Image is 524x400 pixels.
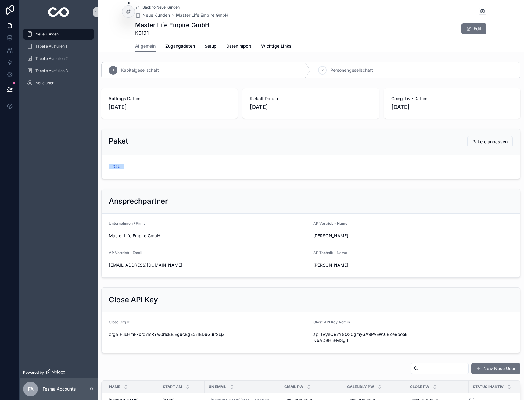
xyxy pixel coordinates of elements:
span: AP Vertrieb - Email [109,250,142,255]
a: Back to Neue Kunden [135,5,180,10]
span: AP Technik - Name [313,250,347,255]
span: Close Pw [410,384,429,389]
a: Neue Kunden [23,29,94,40]
h2: Close API Key [109,295,158,305]
a: Datenimport [226,41,251,53]
span: Going-Live Datum [391,96,513,102]
a: Setup [205,41,217,53]
a: Tabelle Ausfüllen 1 [23,41,94,52]
span: Close API Key Admin [313,320,350,324]
span: Setup [205,43,217,49]
span: [DATE] [391,103,513,111]
div: D4U [113,164,120,169]
span: Unternehmen / Firma [109,221,146,226]
span: Gmail Pw [284,384,303,389]
span: Zugangsdaten [165,43,195,49]
span: AP Vertrieb - Name [313,221,347,226]
span: K0121 [135,29,210,37]
span: [PERSON_NAME] [313,233,411,239]
h1: Master Life Empire GmbH [135,21,210,29]
h2: Paket [109,136,128,146]
span: Back to Neue Kunden [142,5,180,10]
span: api_1VyeQ97Y8Q30gmyGA9PvEW.08Ze9bo5kNbADBHnFM3gtl [313,331,411,344]
a: Wichtige Links [261,41,292,53]
span: Tabelle Ausfüllen 1 [35,44,67,49]
a: Zugangsdaten [165,41,195,53]
span: 1 [113,68,114,73]
span: Start am [163,384,182,389]
div: scrollable content [20,24,98,96]
span: Powered by [23,370,44,375]
span: Allgemein [135,43,156,49]
span: [EMAIL_ADDRESS][DOMAIN_NAME] [109,262,308,268]
span: Master Life Empire GmbH [109,233,308,239]
span: Datenimport [226,43,251,49]
span: Neue User [35,81,54,85]
span: Wichtige Links [261,43,292,49]
span: Tabelle Ausfüllen 2 [35,56,68,61]
a: Neue Kunden [135,12,170,18]
a: Tabelle Ausfüllen 3 [23,65,94,76]
span: Kickoff Datum [250,96,371,102]
span: Close Org ID [109,320,131,324]
span: FA [28,385,34,393]
h2: Ansprechpartner [109,196,168,206]
span: [PERSON_NAME] [313,262,411,268]
a: Neue User [23,78,94,89]
span: Neue Kunden [35,32,59,37]
a: Allgemein [135,41,156,52]
span: UN Email [209,384,226,389]
span: Tabelle Ausfüllen 3 [35,68,68,73]
span: Kapitalgesellschaft [121,67,159,73]
span: [DATE] [250,103,371,111]
p: Fesma Accounts [43,386,76,392]
span: Pakete anpassen [472,139,508,145]
a: Tabelle Ausfüllen 2 [23,53,94,64]
span: 2 [321,68,324,73]
button: New Neue User [471,363,520,374]
span: Personengesellschaft [330,67,373,73]
span: Status Inaktiv [473,384,504,389]
span: Neue Kunden [142,12,170,18]
a: Powered by [20,367,98,378]
button: Edit [461,23,486,34]
span: [DATE] [109,103,230,111]
span: orga_FuuHmFkxrd7mRYw0rIsBBlEg6cBgE5krED6GurrSujZ [109,331,308,337]
a: Master Life Empire GmbH [176,12,228,18]
span: Calendly Pw [347,384,374,389]
button: Pakete anpassen [467,136,513,147]
span: Name [109,384,120,389]
span: Auftrags Datum [109,96,230,102]
img: App logo [48,7,69,17]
